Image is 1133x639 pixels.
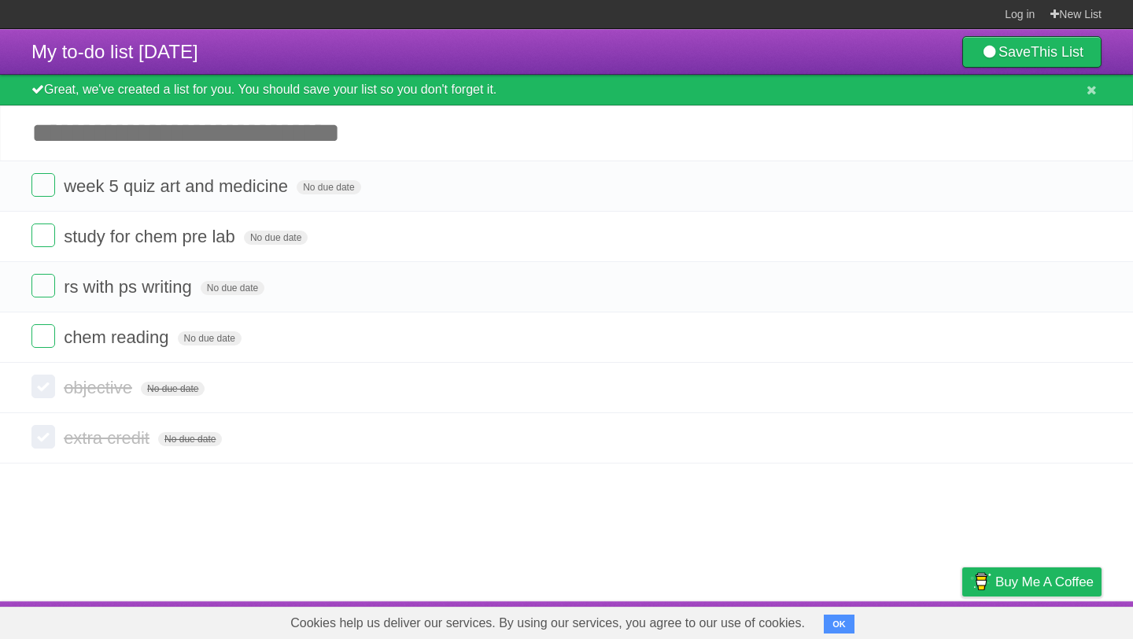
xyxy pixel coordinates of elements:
[31,41,198,62] span: My to-do list [DATE]
[824,615,854,633] button: OK
[64,327,172,347] span: chem reading
[275,608,821,639] span: Cookies help us deliver our services. By using our services, you agree to our use of cookies.
[31,324,55,348] label: Done
[31,425,55,449] label: Done
[1031,44,1083,60] b: This List
[888,605,923,635] a: Terms
[178,331,242,345] span: No due date
[31,274,55,297] label: Done
[962,567,1102,597] a: Buy me a coffee
[942,605,983,635] a: Privacy
[201,281,264,295] span: No due date
[64,428,153,448] span: extra credit
[158,432,222,446] span: No due date
[64,277,196,297] span: rs with ps writing
[1002,605,1102,635] a: Suggest a feature
[995,568,1094,596] span: Buy me a coffee
[64,227,239,246] span: study for chem pre lab
[962,36,1102,68] a: SaveThis List
[31,223,55,247] label: Done
[64,176,292,196] span: week 5 quiz art and medicine
[244,231,308,245] span: No due date
[141,382,205,396] span: No due date
[64,378,136,397] span: objective
[31,173,55,197] label: Done
[753,605,786,635] a: About
[297,180,360,194] span: No due date
[805,605,869,635] a: Developers
[970,568,991,595] img: Buy me a coffee
[31,375,55,398] label: Done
